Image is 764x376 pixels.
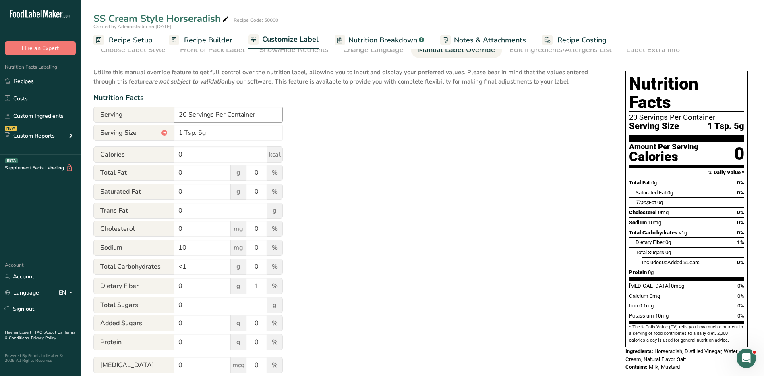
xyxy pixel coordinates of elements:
span: Horseradish, Distilled Vinegar, Water, Cream, Natural Flavor, Salt [625,348,738,362]
span: Added Sugars [93,315,174,331]
span: 0% [737,230,744,236]
div: NEW [5,126,17,131]
span: Total Fat [629,180,650,186]
div: Hi [PERSON_NAME] [13,51,126,59]
a: Nutrition Breakdown [335,31,424,49]
span: % [267,184,283,200]
a: FAQ . [35,330,45,335]
div: Let’s chat! 👇 [13,111,126,119]
h1: Nutrition Facts [629,75,744,112]
span: 0.1mg [639,303,654,309]
span: Cholesterol [93,221,174,237]
span: g [230,315,246,331]
div: Close [141,3,156,18]
span: 0% [737,180,744,186]
span: [MEDICAL_DATA] [629,283,670,289]
button: Emoji picker [12,264,19,271]
a: Recipe Builder [169,31,232,49]
span: Trans Fat [93,203,174,219]
span: 0% [737,293,744,299]
span: Calories [93,146,174,163]
span: g [230,278,246,294]
div: 0 [734,143,744,165]
div: Choose Label Style [101,44,166,55]
span: g [267,203,283,219]
button: Upload attachment [38,264,45,271]
a: Notes & Attachments [440,31,526,49]
div: Hi [PERSON_NAME]Just checking in! How’s everything going with FLM so far?If you’ve got any questi... [6,46,132,123]
span: Iron [629,303,638,309]
span: 0g [665,249,671,255]
span: Protein [629,269,647,275]
h1: [PERSON_NAME] [39,4,91,10]
div: If you’ve got any questions or need a hand, I’m here to help! [13,83,126,107]
p: Active [39,10,55,18]
div: Rana says… [6,46,155,141]
div: Just checking in! How’s everything going with FLM so far? [13,63,126,79]
span: kcal [267,146,283,163]
span: 10mg [655,313,669,319]
div: Nutrition Facts [93,92,609,103]
span: Serving [93,107,174,123]
span: % [267,278,283,294]
a: Recipe Costing [542,31,607,49]
span: 0mcg [671,283,684,289]
section: * The % Daily Value (DV) tells you how much a nutrient in a serving of food contributes to a dail... [629,324,744,344]
div: BETA [5,158,18,163]
button: go back [5,3,21,19]
span: 0% [737,283,744,289]
span: Customize Label [262,34,319,45]
span: 0g [662,259,667,265]
span: 0% [737,313,744,319]
span: Recipe Builder [184,35,232,46]
span: Created by Administrator on [DATE] [93,23,171,30]
div: Label Extra Info [626,44,680,55]
span: % [267,221,283,237]
button: Hire an Expert [5,41,76,55]
span: Total Sugars [93,297,174,313]
span: Sodium [629,219,647,226]
div: Manual Label Override [418,44,495,55]
b: are not subject to validation [149,77,228,86]
span: g [230,184,246,200]
span: % [267,165,283,181]
button: Send a message… [138,261,151,274]
button: Gif picker [25,264,32,271]
a: Customize Label [248,30,319,50]
textarea: Message… [7,247,154,261]
span: 0% [737,190,744,196]
span: 0g [665,239,671,245]
span: Dietary Fiber [636,239,664,245]
span: 0% [737,209,744,215]
iframe: Intercom live chat [737,349,756,368]
span: % [267,357,283,373]
a: Privacy Policy [31,335,56,341]
span: Potassium [629,313,654,319]
span: Serving Size [93,125,174,141]
span: Saturated Fat [93,184,174,200]
a: Recipe Setup [93,31,153,49]
div: EN [59,288,76,298]
span: 0% [737,259,744,265]
span: 0g [667,190,673,196]
span: Nutrition Breakdown [348,35,417,46]
span: % [267,259,283,275]
span: Dietary Fiber [93,278,174,294]
span: % [267,240,283,256]
span: 0g [657,199,663,205]
a: About Us . [45,330,64,335]
span: % [267,315,283,331]
span: Includes Added Sugars [642,259,700,265]
span: Total Sugars [636,249,664,255]
span: g [230,259,246,275]
div: Powered By FoodLabelMaker © 2025 All Rights Reserved [5,353,76,363]
div: 20 Servings Per Container [629,113,744,121]
div: SS Cream Style Horseradish [93,11,230,26]
div: Calories [629,151,698,163]
span: Notes & Attachments [454,35,526,46]
div: Amount Per Serving [629,143,698,151]
span: 0mg [650,293,660,299]
div: Edit Ingredients/Allergens List [509,44,612,55]
span: mg [230,221,246,237]
span: Protein [93,334,174,350]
